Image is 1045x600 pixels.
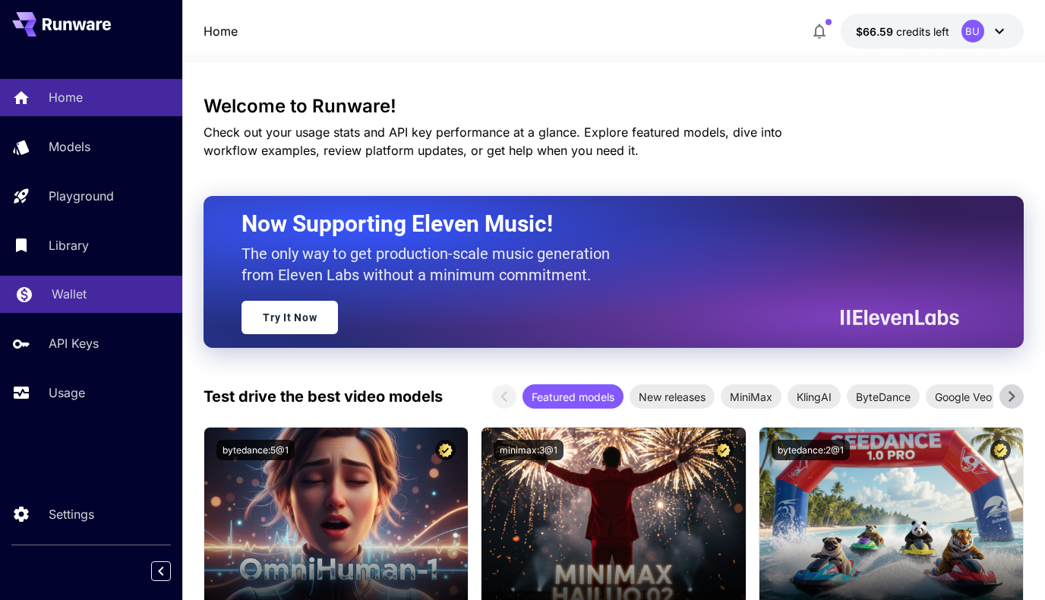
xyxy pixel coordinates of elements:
[151,561,171,581] button: Collapse sidebar
[204,22,238,40] a: Home
[242,210,947,238] h2: Now Supporting Eleven Music!
[788,384,841,409] div: KlingAI
[926,389,1001,405] span: Google Veo
[49,384,85,402] p: Usage
[713,440,734,460] button: Certified Model – Vetted for best performance and includes a commercial license.
[630,384,715,409] div: New releases
[49,88,83,106] p: Home
[242,243,621,286] p: The only way to get production-scale music generation from Eleven Labs without a minimum commitment.
[630,389,715,405] span: New releases
[49,505,94,523] p: Settings
[49,236,89,254] p: Library
[494,440,564,460] button: minimax:3@1
[990,440,1011,460] button: Certified Model – Vetted for best performance and includes a commercial license.
[847,389,920,405] span: ByteDance
[204,22,238,40] nav: breadcrumb
[522,384,624,409] div: Featured models
[163,557,182,585] div: Collapse sidebar
[721,389,781,405] span: MiniMax
[961,20,984,43] div: BU
[721,384,781,409] div: MiniMax
[847,384,920,409] div: ByteDance
[242,301,338,334] a: Try It Now
[49,137,90,156] p: Models
[49,187,114,205] p: Playground
[204,385,443,408] p: Test drive the best video models
[49,334,99,352] p: API Keys
[52,285,87,303] p: Wallet
[435,440,456,460] button: Certified Model – Vetted for best performance and includes a commercial license.
[896,25,949,38] span: credits left
[216,440,295,460] button: bytedance:5@1
[788,389,841,405] span: KlingAI
[204,96,1023,117] h3: Welcome to Runware!
[772,440,850,460] button: bytedance:2@1
[856,24,949,39] div: $66.58572
[856,25,896,38] span: $66.59
[926,384,1001,409] div: Google Veo
[204,125,782,158] span: Check out your usage stats and API key performance at a glance. Explore featured models, dive int...
[522,389,624,405] span: Featured models
[841,14,1024,49] button: $66.58572BU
